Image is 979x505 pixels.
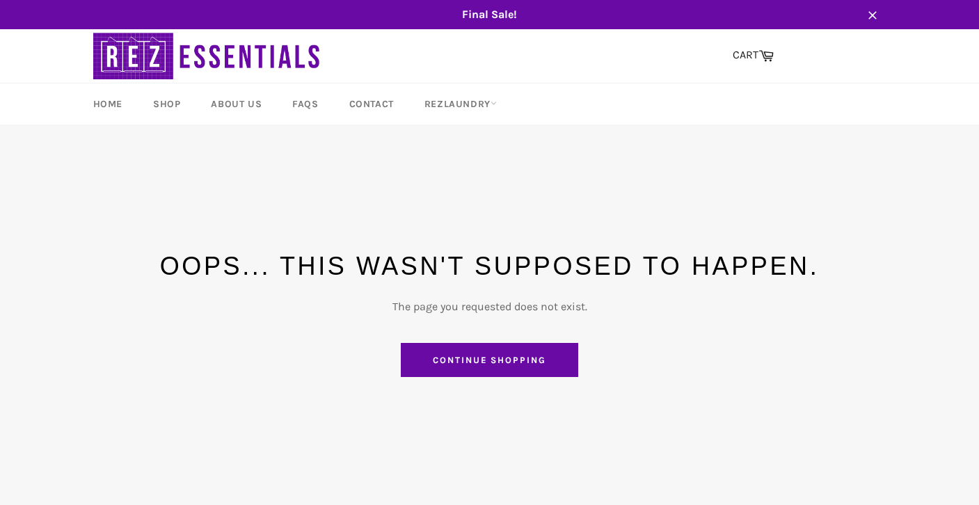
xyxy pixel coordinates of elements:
[401,343,578,378] a: Continue shopping
[79,7,900,22] span: Final Sale!
[79,83,136,125] a: Home
[93,29,323,83] img: RezEssentials
[93,299,886,314] p: The page you requested does not exist.
[278,83,332,125] a: FAQs
[93,249,886,284] h1: Oops... This wasn't supposed to happen.
[197,83,276,125] a: About Us
[411,83,511,125] a: RezLaundry
[139,83,194,125] a: Shop
[726,41,781,70] a: CART
[335,83,408,125] a: Contact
